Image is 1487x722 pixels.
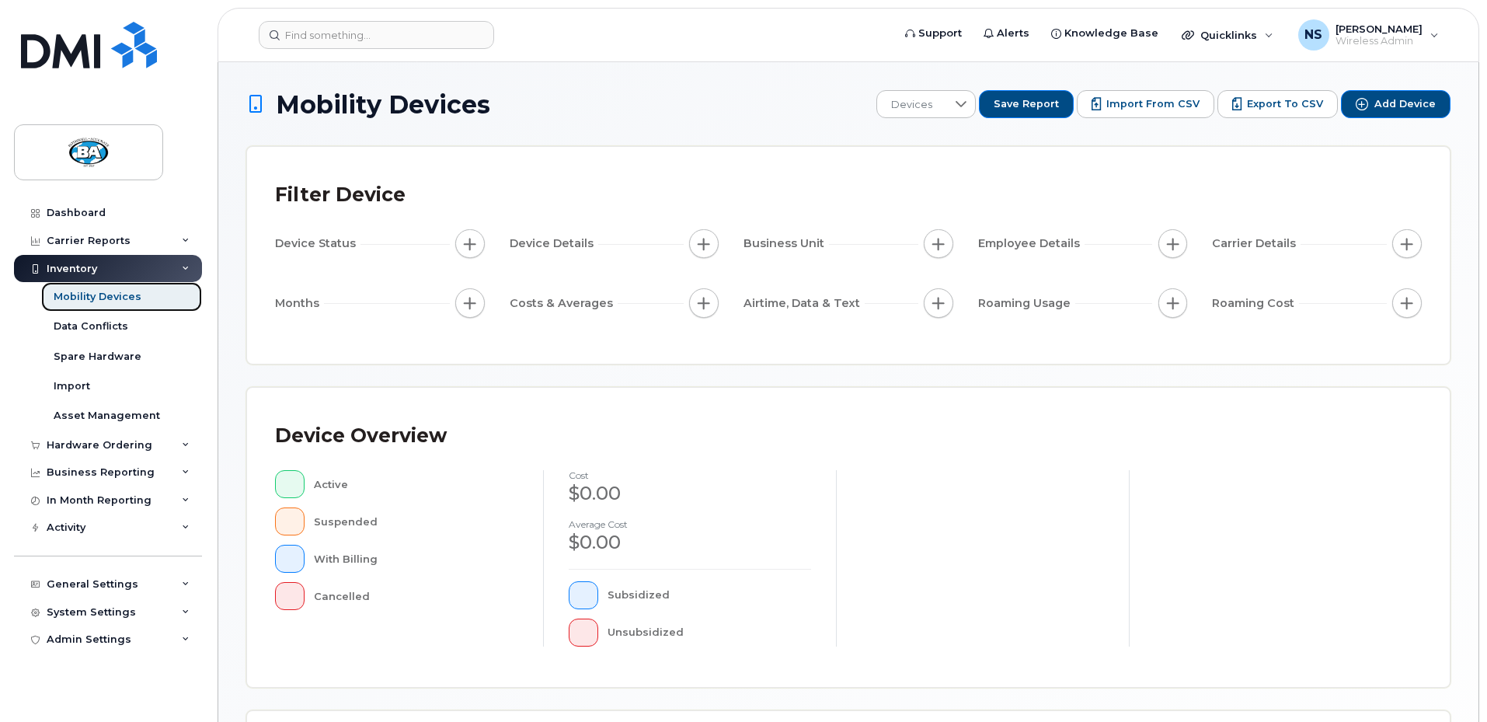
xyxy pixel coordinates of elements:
[314,582,519,610] div: Cancelled
[979,90,1074,118] button: Save Report
[569,480,811,507] div: $0.00
[314,507,519,535] div: Suspended
[608,619,812,647] div: Unsubsidized
[1374,97,1436,111] span: Add Device
[1077,90,1214,118] button: Import from CSV
[1212,235,1301,252] span: Carrier Details
[569,519,811,529] h4: Average cost
[510,235,598,252] span: Device Details
[1106,97,1200,111] span: Import from CSV
[569,470,811,480] h4: cost
[743,295,865,312] span: Airtime, Data & Text
[275,295,324,312] span: Months
[569,529,811,556] div: $0.00
[275,235,360,252] span: Device Status
[743,235,829,252] span: Business Unit
[510,295,618,312] span: Costs & Averages
[314,545,519,573] div: With Billing
[978,295,1075,312] span: Roaming Usage
[275,416,447,456] div: Device Overview
[877,91,946,119] span: Devices
[1247,97,1323,111] span: Export to CSV
[275,175,406,215] div: Filter Device
[994,97,1059,111] span: Save Report
[1212,295,1299,312] span: Roaming Cost
[1341,90,1450,118] button: Add Device
[276,91,490,118] span: Mobility Devices
[978,235,1085,252] span: Employee Details
[314,470,519,498] div: Active
[1217,90,1338,118] button: Export to CSV
[608,581,812,609] div: Subsidized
